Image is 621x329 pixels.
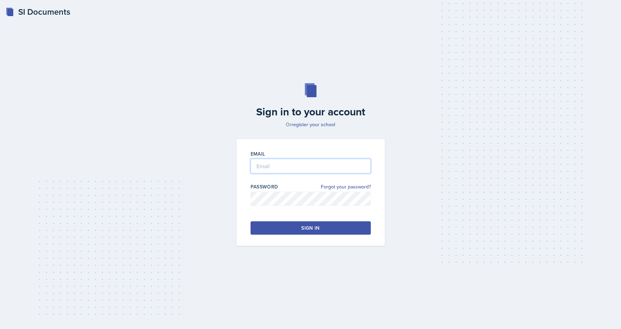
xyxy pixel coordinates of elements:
button: Sign in [251,221,371,235]
input: Email [251,159,371,173]
a: Forgot your password? [321,183,371,191]
div: Sign in [301,224,319,231]
label: Email [251,150,265,157]
a: register your school [291,121,335,128]
a: SI Documents [6,6,70,18]
h2: Sign in to your account [232,106,389,118]
label: Password [251,183,278,190]
p: Or [232,121,389,128]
